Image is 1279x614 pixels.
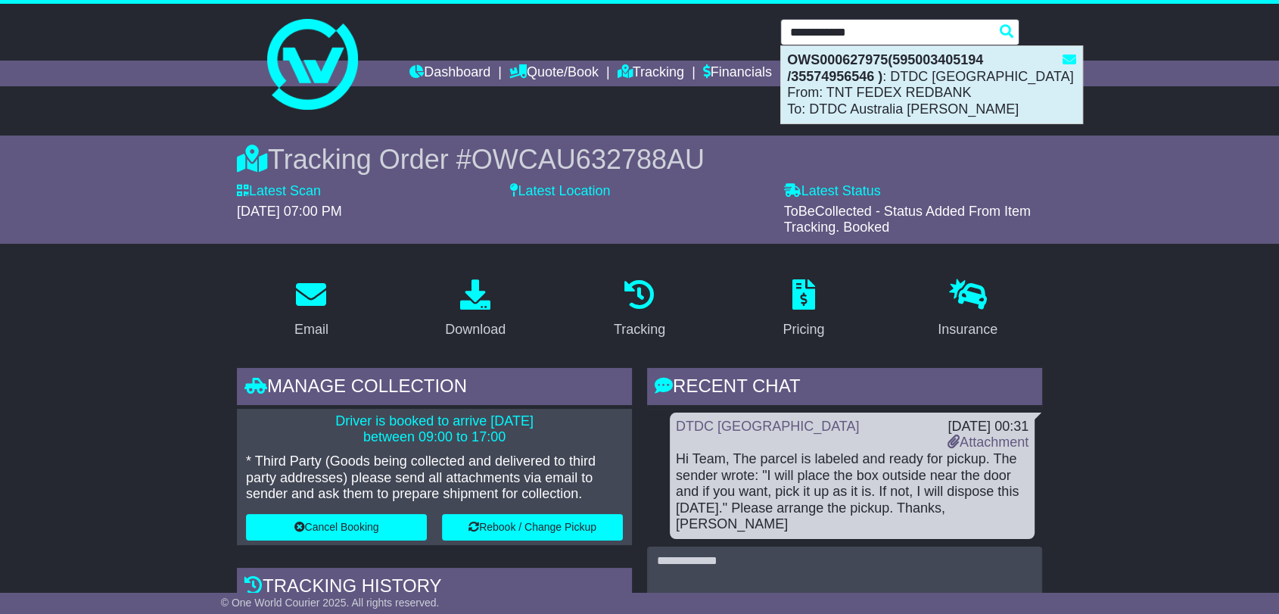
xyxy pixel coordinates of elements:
span: ToBeCollected - Status Added From Item Tracking. Booked [784,204,1031,235]
p: * Third Party (Goods being collected and delivered to third party addresses) please send all atta... [246,453,623,503]
div: Tracking history [237,568,632,609]
a: Financials [703,61,772,86]
div: Hi Team, The parcel is labeled and ready for pickup. The sender wrote: "I will place the box outs... [676,451,1028,533]
span: © One World Courier 2025. All rights reserved. [221,597,440,609]
button: Rebook / Change Pickup [442,514,623,541]
div: Insurance [938,319,997,340]
label: Latest Scan [237,183,321,200]
p: Driver is booked to arrive [DATE] between 09:00 to 17:00 [246,413,623,446]
div: RECENT CHAT [647,368,1042,409]
div: Pricing [783,319,824,340]
div: Tracking Order # [237,143,1042,176]
a: Tracking [604,274,675,345]
span: OWCAU632788AU [471,144,705,175]
div: Tracking [614,319,665,340]
strong: OWS000627975(595003405194 /35574956546 ) [787,52,983,84]
a: Attachment [948,435,1028,450]
a: DTDC [GEOGRAPHIC_DATA] [676,419,859,434]
div: Manage collection [237,368,632,409]
a: Dashboard [409,61,490,86]
span: [DATE] 07:00 PM [237,204,342,219]
div: [DATE] 00:31 [948,419,1028,435]
a: Tracking [618,61,684,86]
button: Cancel Booking [246,514,427,541]
div: Email [294,319,328,340]
label: Latest Location [510,183,610,200]
a: Pricing [773,274,834,345]
a: Insurance [928,274,1007,345]
div: : DTDC [GEOGRAPHIC_DATA] From: TNT FEDEX REDBANK To: DTDC Australia [PERSON_NAME] [781,46,1082,123]
div: Download [445,319,506,340]
a: Quote/Book [509,61,599,86]
label: Latest Status [784,183,881,200]
a: Download [435,274,515,345]
a: Email [285,274,338,345]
